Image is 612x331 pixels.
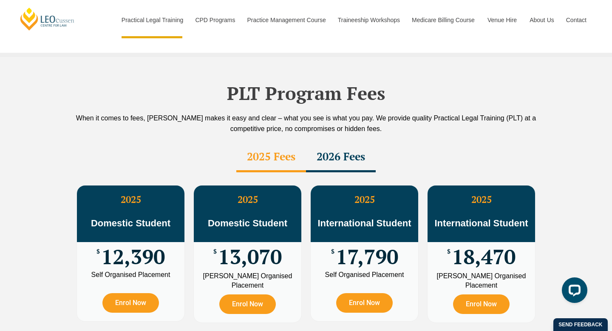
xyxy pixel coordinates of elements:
[19,7,76,31] a: [PERSON_NAME] Centre for Law
[555,274,591,310] iframe: LiveChat chat widget
[200,271,295,290] div: [PERSON_NAME] Organised Placement
[336,293,393,313] a: Enrol Now
[331,2,405,38] a: Traineeship Workshops
[213,248,217,255] span: $
[64,83,548,104] h2: PLT Program Fees
[77,194,184,205] h3: 2025
[434,271,529,290] div: [PERSON_NAME] Organised Placement
[83,271,178,278] div: Self Organised Placement
[189,2,241,38] a: CPD Programs
[102,293,159,313] a: Enrol Now
[481,2,523,38] a: Venue Hire
[447,248,450,255] span: $
[453,294,510,314] a: Enrol Now
[101,248,165,265] span: 12,390
[219,294,276,314] a: Enrol Now
[317,271,412,278] div: Self Organised Placement
[115,2,189,38] a: Practical Legal Training
[208,218,287,228] span: Domestic Student
[318,218,411,228] span: International Student
[435,218,528,228] span: International Student
[311,194,418,205] h3: 2025
[241,2,331,38] a: Practice Management Course
[452,248,516,265] span: 18,470
[96,248,100,255] span: $
[64,113,548,134] div: When it comes to fees, [PERSON_NAME] makes it easy and clear – what you see is what you pay. We p...
[428,194,535,205] h3: 2025
[523,2,560,38] a: About Us
[331,248,334,255] span: $
[336,248,398,265] span: 17,790
[405,2,481,38] a: Medicare Billing Course
[91,218,170,228] span: Domestic Student
[194,194,301,205] h3: 2025
[306,143,376,172] div: 2026 Fees
[218,248,282,265] span: 13,070
[560,2,593,38] a: Contact
[236,143,306,172] div: 2025 Fees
